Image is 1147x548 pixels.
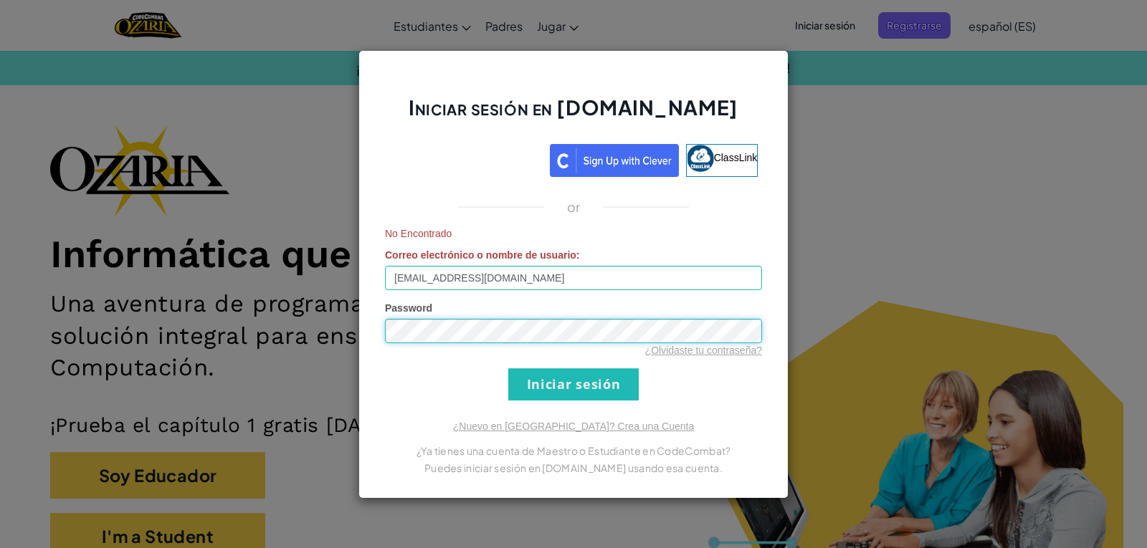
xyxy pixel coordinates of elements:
[385,94,762,135] h2: Iniciar sesión en [DOMAIN_NAME]
[385,248,580,262] label: :
[508,368,639,400] input: Iniciar sesión
[385,459,762,476] p: Puedes iniciar sesión en [DOMAIN_NAME] usando esa cuenta.
[385,442,762,459] p: ¿Ya tienes una cuenta de Maestro o Estudiante en CodeCombat?
[550,144,679,177] img: clever_sso_button@2x.png
[645,345,762,356] a: ¿Olvidaste tu contraseña?
[453,420,694,432] a: ¿Nuevo en [GEOGRAPHIC_DATA]? Crea una Cuenta
[714,151,758,163] span: ClassLink
[385,249,576,261] span: Correo electrónico o nombre de usuario
[687,145,714,172] img: classlink-logo-small.png
[385,226,762,241] span: No Encontrado
[567,198,581,216] p: or
[385,302,432,314] span: Password
[382,143,550,174] iframe: Botón Iniciar sesión con Google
